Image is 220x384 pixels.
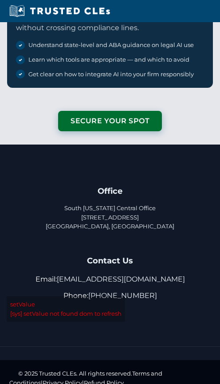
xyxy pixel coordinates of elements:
a: South [US_STATE] Central Office[STREET_ADDRESS][GEOGRAPHIC_DATA], [GEOGRAPHIC_DATA] [46,204,174,230]
div: setValue [sys] setValue not found dom to refresh [7,296,125,322]
span: Learn which tools are appropriate — and which to avoid [28,55,189,64]
p: Phone: [16,290,204,302]
p: Email: [16,273,204,285]
span: Understand state-level and ABA guidance on legal AI use [28,40,194,50]
h4: Contact Us [16,254,204,268]
img: Trusted CLEs [7,4,113,18]
a: [PHONE_NUMBER] [88,291,157,300]
a: [EMAIL_ADDRESS][DOMAIN_NAME] [57,275,185,283]
h4: Office [16,184,204,198]
span: Get clear on how to integrate AI into your firm responsibly [28,70,194,79]
button: Secure your spot [58,111,162,131]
